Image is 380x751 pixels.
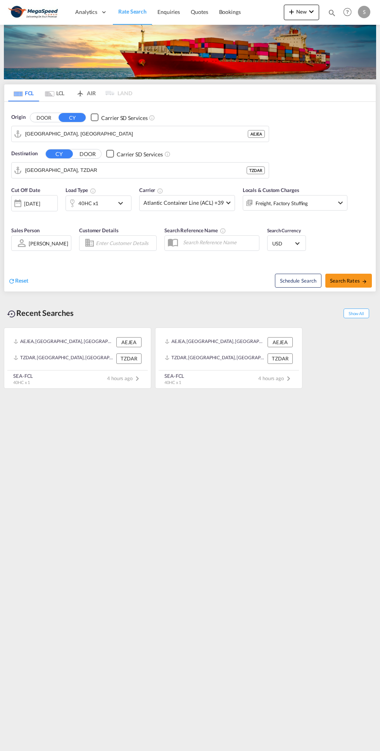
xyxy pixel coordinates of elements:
[328,9,336,20] div: icon-magnify
[106,150,163,158] md-checkbox: Checkbox No Ink
[8,3,60,21] img: ad002ba0aea611eda5429768204679d3.JPG
[25,128,248,140] input: Search by Port
[11,195,58,211] div: [DATE]
[358,6,370,18] div: S
[13,372,33,379] div: SEA-FCL
[243,195,347,211] div: Freight Factory Stuffingicon-chevron-down
[4,304,77,322] div: Recent Searches
[14,353,114,363] div: TZDAR, Dar es Salaam, Tanzania, United Republic of, Eastern Africa, Africa
[139,187,163,193] span: Carrier
[59,113,86,122] button: CY
[13,380,30,385] span: 40HC x 1
[70,84,101,101] md-tab-item: AIR
[256,198,308,209] div: Freight Factory Stuffing
[11,187,40,193] span: Cut Off Date
[164,151,171,157] md-icon: Unchecked: Search for CY (Container Yard) services for all selected carriers.Checked : Search for...
[220,228,226,234] md-icon: Your search will be saved by the below given name
[66,195,131,211] div: 40HC x1icon-chevron-down
[164,227,226,233] span: Search Reference Name
[7,309,16,319] md-icon: icon-backup-restore
[219,9,241,15] span: Bookings
[117,151,163,158] div: Carrier SD Services
[248,130,265,138] div: AEJEA
[336,198,345,207] md-icon: icon-chevron-down
[25,165,247,176] input: Search by Port
[107,375,142,381] span: 4 hours ago
[14,337,114,347] div: AEJEA, Jebel Ali, United Arab Emirates, Middle East, Middle East
[96,237,154,249] input: Enter Customer Details
[325,274,372,288] button: Search Ratesicon-arrow-right
[78,198,98,209] div: 40HC x1
[12,163,269,178] md-input-container: Dar es Salaam, TZDAR
[116,337,142,347] div: AEJEA
[179,237,259,248] input: Search Reference Name
[91,113,147,122] md-checkbox: Checkbox No Ink
[116,199,129,208] md-icon: icon-chevron-down
[344,309,369,318] span: Show All
[341,5,354,19] span: Help
[272,240,294,247] span: USD
[247,166,265,174] div: TZDAR
[307,7,316,16] md-icon: icon-chevron-down
[275,274,321,288] button: Note: By default Schedule search will only considerorigin ports, destination ports and cut off da...
[79,227,118,233] span: Customer Details
[116,353,142,363] div: TZDAR
[243,187,299,193] span: Locals & Custom Charges
[164,380,181,385] span: 40HC x 1
[133,374,142,383] md-icon: icon-chevron-right
[8,277,28,285] div: icon-refreshReset
[267,228,301,233] span: Search Currency
[287,7,296,16] md-icon: icon-plus 400-fg
[118,8,147,15] span: Rate Search
[4,102,376,291] div: Origin DOOR CY Checkbox No InkUnchecked: Search for CY (Container Yard) services for all selected...
[11,211,17,221] md-datepicker: Select
[287,9,316,15] span: New
[15,277,28,284] span: Reset
[30,113,57,122] button: DOOR
[39,84,70,101] md-tab-item: LCL
[284,374,293,383] md-icon: icon-chevron-right
[11,227,40,233] span: Sales Person
[328,9,336,17] md-icon: icon-magnify
[12,126,269,142] md-input-container: Jebel Ali, AEJEA
[155,327,302,389] recent-search-card: AEJEA, [GEOGRAPHIC_DATA], [GEOGRAPHIC_DATA], [GEOGRAPHIC_DATA], [GEOGRAPHIC_DATA] AEJEATZDAR, [GE...
[11,113,25,121] span: Origin
[149,115,155,121] md-icon: Unchecked: Search for CY (Container Yard) services for all selected carriers.Checked : Search for...
[101,114,147,122] div: Carrier SD Services
[4,25,376,79] img: LCL+%26+FCL+BACKGROUND.png
[76,89,85,94] md-icon: icon-airplane
[330,278,367,284] span: Search Rates
[268,337,293,347] div: AEJEA
[165,353,266,363] div: TZDAR, Dar es Salaam, Tanzania, United Republic of, Eastern Africa, Africa
[362,279,367,284] md-icon: icon-arrow-right
[8,84,132,101] md-pagination-wrapper: Use the left and right arrow keys to navigate between tabs
[164,372,184,379] div: SEA-FCL
[66,187,96,193] span: Load Type
[28,238,69,249] md-select: Sales Person: Sumit Poojari
[8,278,15,285] md-icon: icon-refresh
[11,150,38,158] span: Destination
[74,149,101,158] button: DOOR
[29,240,68,247] div: [PERSON_NAME]
[271,238,302,249] md-select: Select Currency: $ USDUnited States Dollar
[157,9,180,15] span: Enquiries
[8,84,39,101] md-tab-item: FCL
[268,353,293,363] div: TZDAR
[341,5,358,19] div: Help
[165,337,266,347] div: AEJEA, Jebel Ali, United Arab Emirates, Middle East, Middle East
[46,149,73,158] button: CY
[143,199,224,207] span: Atlantic Container Line (ACL) +39
[4,327,151,389] recent-search-card: AEJEA, [GEOGRAPHIC_DATA], [GEOGRAPHIC_DATA], [GEOGRAPHIC_DATA], [GEOGRAPHIC_DATA] AEJEATZDAR, [GE...
[258,375,293,381] span: 4 hours ago
[75,8,97,16] span: Analytics
[284,5,319,20] button: icon-plus 400-fgNewicon-chevron-down
[90,188,96,194] md-icon: icon-information-outline
[157,188,163,194] md-icon: The selected Trucker/Carrierwill be displayed in the rate results If the rates are from another f...
[24,200,40,207] div: [DATE]
[191,9,208,15] span: Quotes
